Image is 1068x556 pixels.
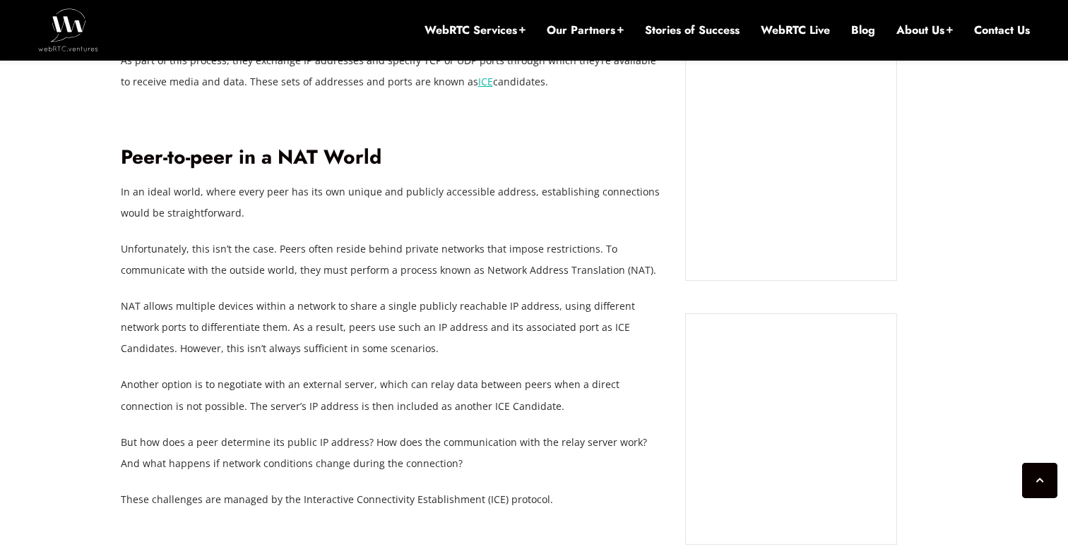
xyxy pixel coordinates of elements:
a: ICE [478,75,493,88]
iframe: Embedded CTA [700,71,882,266]
p: In an ideal world, where every peer has its own unique and publicly accessible address, establish... [121,181,665,224]
a: Blog [851,23,875,38]
a: About Us [896,23,953,38]
iframe: Embedded CTA [700,328,882,530]
a: Stories of Success [645,23,740,38]
p: Unfortunately, this isn’t the case. Peers often reside behind private networks that impose restri... [121,238,665,281]
a: WebRTC Services [425,23,526,38]
img: WebRTC.ventures [38,8,98,51]
p: NAT allows multiple devices within a network to share a single publicly reachable IP address, usi... [121,296,665,359]
p: These challenges are managed by the Interactive Connectivity Establishment (ICE) protocol. [121,489,665,510]
a: Contact Us [974,23,1030,38]
a: Our Partners [547,23,624,38]
h2: Peer-to-peer in a NAT World [121,145,665,170]
a: WebRTC Live [761,23,830,38]
p: Another option is to negotiate with an external server, which can relay data between peers when a... [121,374,665,416]
p: But how does a peer determine its public IP address? How does the communication with the relay se... [121,432,665,474]
p: As part of this process, they exchange IP addresses and specify TCP or UDP ports through which th... [121,50,665,92]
